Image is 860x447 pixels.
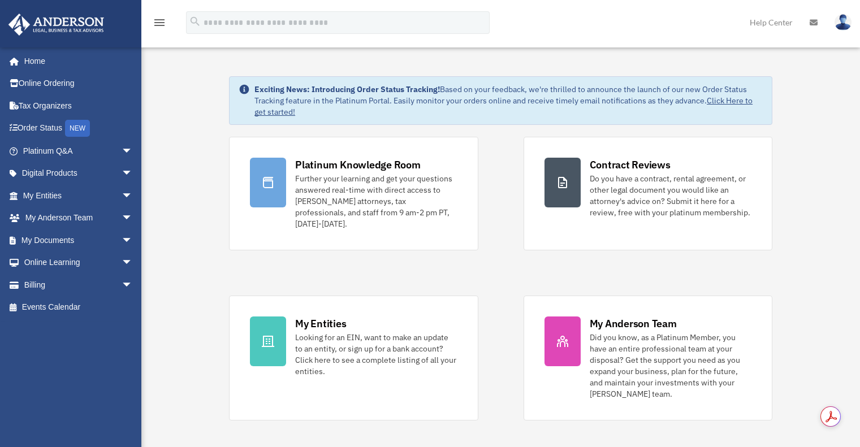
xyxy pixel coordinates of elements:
a: Online Ordering [8,72,150,95]
div: Do you have a contract, rental agreement, or other legal document you would like an attorney's ad... [590,173,751,218]
div: Further your learning and get your questions answered real-time with direct access to [PERSON_NAM... [295,173,457,229]
a: Platinum Knowledge Room Further your learning and get your questions answered real-time with dire... [229,137,478,250]
span: arrow_drop_down [122,229,144,252]
span: arrow_drop_down [122,274,144,297]
strong: Exciting News: Introducing Order Status Tracking! [254,84,440,94]
span: arrow_drop_down [122,207,144,230]
span: arrow_drop_down [122,184,144,207]
a: My Anderson Team Did you know, as a Platinum Member, you have an entire professional team at your... [524,296,772,420]
div: Did you know, as a Platinum Member, you have an entire professional team at your disposal? Get th... [590,332,751,400]
div: My Anderson Team [590,316,677,331]
a: Order StatusNEW [8,117,150,140]
a: Platinum Q&Aarrow_drop_down [8,140,150,162]
a: My Documentsarrow_drop_down [8,229,150,251]
a: Online Learningarrow_drop_down [8,251,150,274]
a: Tax Organizers [8,94,150,117]
img: Anderson Advisors Platinum Portal [5,14,107,36]
div: NEW [65,120,90,137]
i: search [189,15,201,28]
div: My Entities [295,316,346,331]
i: menu [153,16,166,29]
a: My Entitiesarrow_drop_down [8,184,150,207]
a: menu [153,20,166,29]
a: Digital Productsarrow_drop_down [8,162,150,185]
a: Home [8,50,144,72]
div: Looking for an EIN, want to make an update to an entity, or sign up for a bank account? Click her... [295,332,457,377]
a: Billingarrow_drop_down [8,274,150,296]
div: Based on your feedback, we're thrilled to announce the launch of our new Order Status Tracking fe... [254,84,763,118]
span: arrow_drop_down [122,162,144,185]
img: User Pic [835,14,852,31]
div: Platinum Knowledge Room [295,158,421,172]
span: arrow_drop_down [122,140,144,163]
span: arrow_drop_down [122,251,144,275]
a: My Entities Looking for an EIN, want to make an update to an entity, or sign up for a bank accoun... [229,296,478,420]
a: Events Calendar [8,296,150,319]
a: My Anderson Teamarrow_drop_down [8,207,150,229]
div: Contract Reviews [590,158,671,172]
a: Contract Reviews Do you have a contract, rental agreement, or other legal document you would like... [524,137,772,250]
a: Click Here to get started! [254,96,753,117]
